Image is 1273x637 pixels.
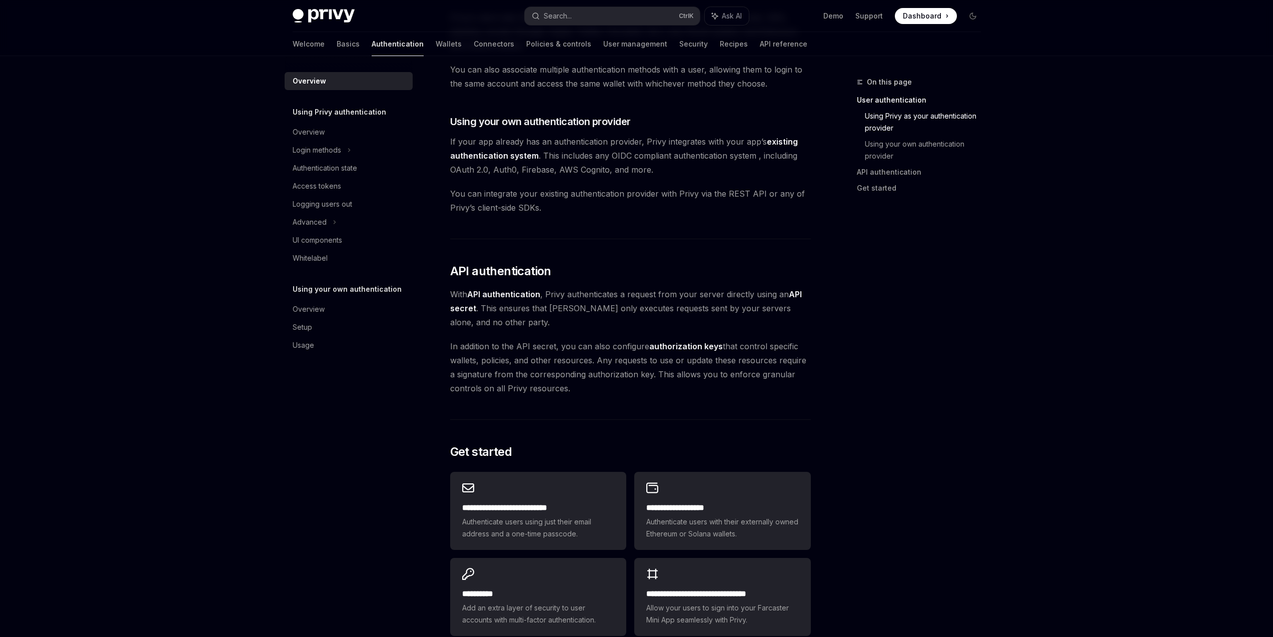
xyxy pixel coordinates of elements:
[857,164,989,180] a: API authentication
[293,180,341,192] div: Access tokens
[462,516,614,540] span: Authenticate users using just their email address and a one-time passcode.
[285,318,413,336] a: Setup
[722,11,742,21] span: Ask AI
[450,135,811,177] span: If your app already has an authentication provider, Privy integrates with your app’s . This inclu...
[293,303,325,315] div: Overview
[293,283,402,295] h5: Using your own authentication
[293,321,312,333] div: Setup
[293,162,357,174] div: Authentication state
[285,177,413,195] a: Access tokens
[603,32,667,56] a: User management
[293,75,326,87] div: Overview
[285,249,413,267] a: Whitelabel
[293,234,342,246] div: UI components
[462,602,614,626] span: Add an extra layer of security to user accounts with multi-factor authentication.
[760,32,807,56] a: API reference
[436,32,462,56] a: Wallets
[544,10,572,22] div: Search...
[965,8,981,24] button: Toggle dark mode
[285,336,413,354] a: Usage
[372,32,424,56] a: Authentication
[526,32,591,56] a: Policies & controls
[285,123,413,141] a: Overview
[337,32,360,56] a: Basics
[293,216,327,228] div: Advanced
[634,472,810,550] a: **** **** **** ****Authenticate users with their externally owned Ethereum or Solana wallets.
[450,444,512,460] span: Get started
[895,8,957,24] a: Dashboard
[450,263,551,279] span: API authentication
[293,32,325,56] a: Welcome
[474,32,514,56] a: Connectors
[646,602,798,626] span: Allow your users to sign into your Farcaster Mini App seamlessly with Privy.
[450,63,811,91] span: You can also associate multiple authentication methods with a user, allowing them to login to the...
[705,7,749,25] button: Ask AI
[720,32,748,56] a: Recipes
[450,339,811,395] span: In addition to the API secret, you can also configure that control specific wallets, policies, an...
[285,195,413,213] a: Logging users out
[865,136,989,164] a: Using your own authentication provider
[855,11,883,21] a: Support
[285,300,413,318] a: Overview
[293,198,352,210] div: Logging users out
[293,144,341,156] div: Login methods
[293,252,328,264] div: Whitelabel
[857,92,989,108] a: User authentication
[450,115,631,129] span: Using your own authentication provider
[450,558,626,636] a: **** *****Add an extra layer of security to user accounts with multi-factor authentication.
[525,7,700,25] button: Search...CtrlK
[646,516,798,540] span: Authenticate users with their externally owned Ethereum or Solana wallets.
[649,341,723,351] strong: authorization keys
[285,72,413,90] a: Overview
[865,108,989,136] a: Using Privy as your authentication provider
[903,11,941,21] span: Dashboard
[679,12,694,20] span: Ctrl K
[293,339,314,351] div: Usage
[823,11,843,21] a: Demo
[285,231,413,249] a: UI components
[679,32,708,56] a: Security
[857,180,989,196] a: Get started
[293,106,386,118] h5: Using Privy authentication
[467,289,540,299] strong: API authentication
[293,126,325,138] div: Overview
[450,187,811,215] span: You can integrate your existing authentication provider with Privy via the REST API or any of Pri...
[450,287,811,329] span: With , Privy authenticates a request from your server directly using an . This ensures that [PERS...
[285,159,413,177] a: Authentication state
[293,9,355,23] img: dark logo
[867,76,912,88] span: On this page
